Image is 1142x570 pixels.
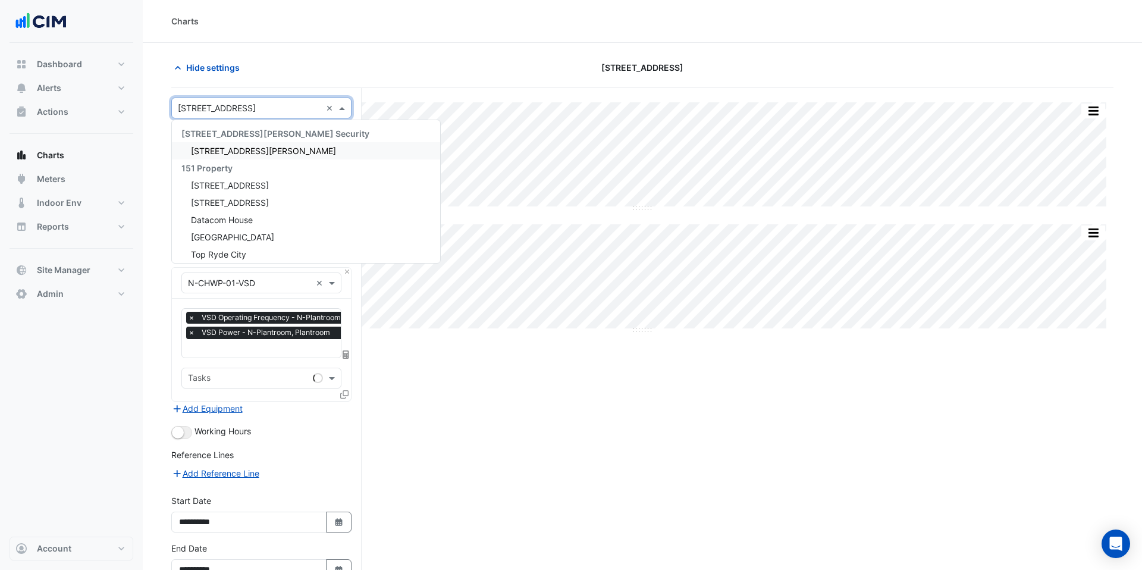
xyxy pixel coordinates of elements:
img: Company Logo [14,10,68,33]
span: Site Manager [37,264,90,276]
span: Clone Favourites and Tasks from this Equipment to other Equipment [340,390,349,400]
span: Choose Function [341,350,352,360]
button: Hide settings [171,57,247,78]
span: [STREET_ADDRESS] [601,61,683,74]
span: 151 Property [181,163,233,173]
app-icon: Reports [15,221,27,233]
span: Clear [316,277,326,289]
div: Options List [172,120,440,263]
app-icon: Dashboard [15,58,27,70]
span: [STREET_ADDRESS] [191,198,269,208]
div: Tasks [186,371,211,387]
span: Charts [37,149,64,161]
button: Account [10,537,133,560]
button: More Options [1081,104,1105,118]
span: [STREET_ADDRESS][PERSON_NAME] Security [181,129,369,139]
button: Indoor Env [10,191,133,215]
button: Alerts [10,76,133,100]
fa-icon: Select Date [334,517,344,527]
app-icon: Actions [15,106,27,118]
label: End Date [171,542,207,555]
span: [STREET_ADDRESS][PERSON_NAME] [191,146,336,156]
app-icon: Alerts [15,82,27,94]
span: Admin [37,288,64,300]
button: Close [343,268,351,275]
div: Open Intercom Messenger [1102,530,1130,558]
span: VSD Operating Frequency - N-Plantroom, Plantroom [199,312,382,324]
button: Charts [10,143,133,167]
button: Actions [10,100,133,124]
span: Actions [37,106,68,118]
span: Top Ryde City [191,249,246,259]
app-icon: Meters [15,173,27,185]
app-icon: Charts [15,149,27,161]
button: Site Manager [10,258,133,282]
span: [STREET_ADDRESS] [191,180,269,190]
app-icon: Site Manager [15,264,27,276]
span: Datacom House [191,215,253,225]
span: Dashboard [37,58,82,70]
span: Indoor Env [37,197,81,209]
span: Alerts [37,82,61,94]
span: Reports [37,221,69,233]
button: More Options [1081,226,1105,240]
app-icon: Admin [15,288,27,300]
span: × [186,312,197,324]
span: Hide settings [186,61,240,74]
span: [GEOGRAPHIC_DATA] [191,232,274,242]
button: Add Equipment [171,402,243,415]
span: Meters [37,173,65,185]
button: Reports [10,215,133,239]
app-icon: Indoor Env [15,197,27,209]
label: Reference Lines [171,449,234,461]
span: VSD Power - N-Plantroom, Plantroom [199,327,333,339]
button: Meters [10,167,133,191]
button: Admin [10,282,133,306]
button: Add Reference Line [171,466,260,480]
span: Clear [326,102,336,114]
span: Working Hours [194,426,251,436]
button: Dashboard [10,52,133,76]
div: Charts [171,15,199,27]
label: Start Date [171,494,211,507]
span: × [186,327,197,339]
span: Account [37,543,71,555]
